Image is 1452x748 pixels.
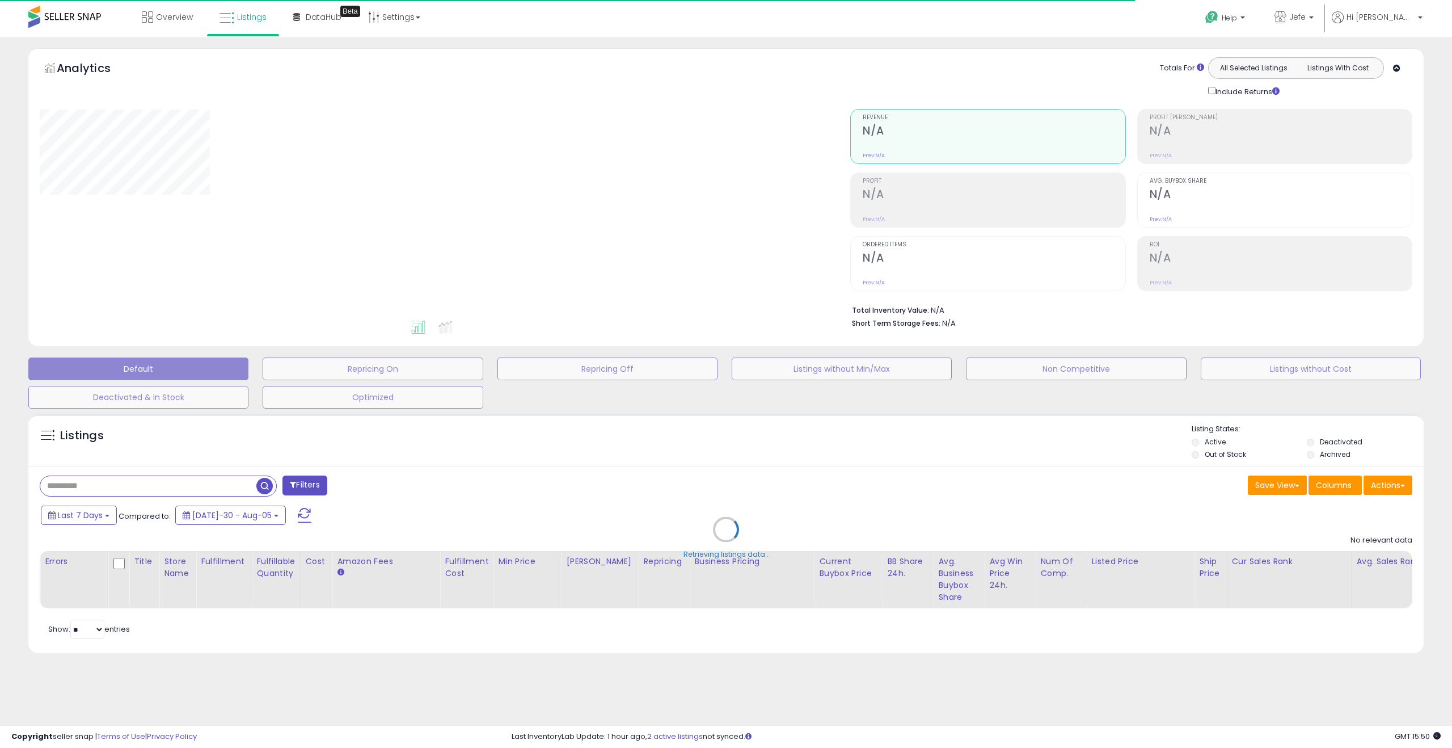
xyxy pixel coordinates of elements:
[156,11,193,23] span: Overview
[863,124,1125,140] h2: N/A
[263,358,483,380] button: Repricing On
[1332,11,1423,37] a: Hi [PERSON_NAME]
[28,386,248,409] button: Deactivated & In Stock
[1347,11,1415,23] span: Hi [PERSON_NAME]
[863,188,1125,203] h2: N/A
[57,60,133,79] h5: Analytics
[852,318,940,328] b: Short Term Storage Fees:
[863,242,1125,248] span: Ordered Items
[863,152,885,159] small: Prev: N/A
[683,549,769,560] div: Retrieving listings data..
[28,358,248,380] button: Default
[1200,85,1293,98] div: Include Returns
[1289,11,1306,23] span: Jefe
[1160,63,1204,74] div: Totals For
[1150,124,1412,140] h2: N/A
[306,11,341,23] span: DataHub
[1150,279,1172,286] small: Prev: N/A
[1205,10,1219,24] i: Get Help
[863,115,1125,121] span: Revenue
[237,11,267,23] span: Listings
[1196,2,1256,37] a: Help
[966,358,1186,380] button: Non Competitive
[263,386,483,409] button: Optimized
[1201,358,1421,380] button: Listings without Cost
[732,358,952,380] button: Listings without Min/Max
[1150,188,1412,203] h2: N/A
[1150,242,1412,248] span: ROI
[863,279,885,286] small: Prev: N/A
[852,305,929,315] b: Total Inventory Value:
[863,251,1125,267] h2: N/A
[863,178,1125,184] span: Profit
[1150,152,1172,159] small: Prev: N/A
[863,216,885,222] small: Prev: N/A
[1150,251,1412,267] h2: N/A
[497,358,717,380] button: Repricing Off
[1150,216,1172,222] small: Prev: N/A
[1150,115,1412,121] span: Profit [PERSON_NAME]
[1212,61,1296,75] button: All Selected Listings
[1222,13,1237,23] span: Help
[1150,178,1412,184] span: Avg. Buybox Share
[340,6,360,17] div: Tooltip anchor
[942,318,956,329] span: N/A
[1295,61,1380,75] button: Listings With Cost
[852,302,1404,316] li: N/A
